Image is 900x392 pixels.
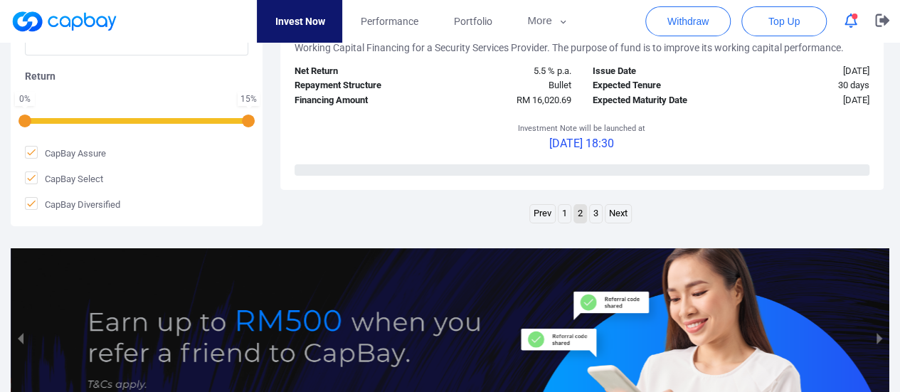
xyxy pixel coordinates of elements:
[768,14,800,28] span: Top Up
[518,134,645,153] p: [DATE] 18:30
[295,41,844,54] h5: Working Capital Financing for a Security Services Provider. The purpose of fund is to improve its...
[518,122,645,135] p: Investment Note will be launched at
[25,70,248,83] h5: Return
[360,14,418,29] span: Performance
[530,205,555,223] a: Previous page
[433,78,582,93] div: Bullet
[582,64,731,79] div: Issue Date
[25,197,120,211] span: CapBay Diversified
[731,64,880,79] div: [DATE]
[590,205,602,223] a: Page 3
[645,6,731,36] button: Withdraw
[574,205,586,223] a: Page 2 is your current page
[731,93,880,108] div: [DATE]
[284,64,433,79] div: Net Return
[240,95,257,103] div: 15 %
[284,78,433,93] div: Repayment Structure
[741,6,827,36] button: Top Up
[18,95,32,103] div: 0 %
[25,171,103,186] span: CapBay Select
[453,14,492,29] span: Portfolio
[582,93,731,108] div: Expected Maturity Date
[284,93,433,108] div: Financing Amount
[25,146,106,160] span: CapBay Assure
[731,78,880,93] div: 30 days
[517,95,571,105] span: RM 16,020.69
[558,205,571,223] a: Page 1
[433,64,582,79] div: 5.5 % p.a.
[605,205,631,223] a: Next page
[582,78,731,93] div: Expected Tenure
